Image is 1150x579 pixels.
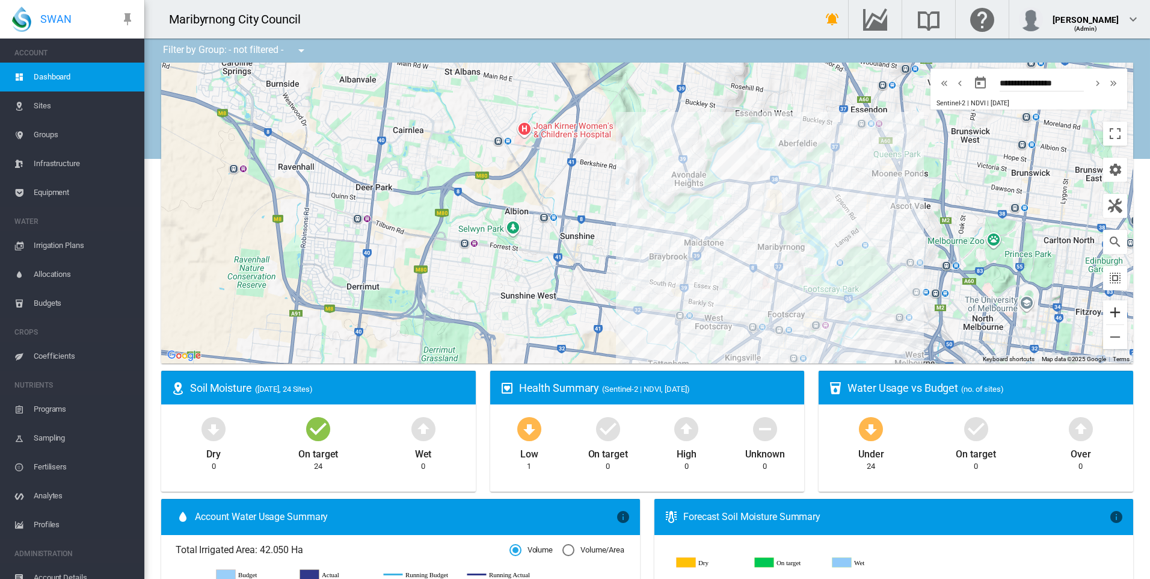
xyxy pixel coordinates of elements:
span: ADMINISTRATION [14,544,135,563]
button: icon-menu-down [289,39,313,63]
md-icon: icon-arrow-down-bold-circle [199,414,228,443]
span: CROPS [14,323,135,342]
g: On target [755,557,823,568]
span: Groups [34,120,135,149]
span: Coefficients [34,342,135,371]
button: Zoom in [1103,300,1127,324]
div: 0 [974,461,978,472]
span: Total Irrigated Area: 42.050 Ha [176,543,509,557]
div: On target [298,443,338,461]
div: Forecast Soil Moisture Summary [683,510,1109,524]
md-icon: Search the knowledge base [914,12,943,26]
div: 1 [527,461,531,472]
md-icon: Click here for help [968,12,997,26]
md-icon: icon-water [176,510,190,524]
button: icon-chevron-left [952,76,968,90]
span: Dashboard [34,63,135,91]
span: (no. of sites) [961,385,1004,394]
span: Map data ©2025 Google [1042,356,1106,362]
md-icon: icon-checkbox-marked-circle [594,414,623,443]
img: SWAN-Landscape-Logo-Colour-drop.png [12,7,31,32]
div: 0 [421,461,425,472]
md-icon: icon-cog [1108,163,1122,177]
div: 0 [684,461,689,472]
md-icon: icon-select-all [1108,271,1122,285]
span: Budgets [34,289,135,318]
a: Open this area in Google Maps (opens a new window) [164,348,204,364]
md-icon: icon-magnify [1108,235,1122,249]
div: Maribyrnong City Council [169,11,312,28]
md-icon: icon-arrow-up-bold-circle [672,414,701,443]
span: (Sentinel-2 | NDVI, [DATE]) [602,385,689,394]
div: 24 [867,461,875,472]
button: icon-chevron-right [1090,76,1105,90]
md-icon: icon-thermometer-lines [664,510,678,524]
div: 0 [212,461,216,472]
div: Soil Moisture [190,380,466,395]
md-icon: icon-checkbox-marked-circle [962,414,991,443]
md-icon: icon-chevron-right [1091,76,1104,90]
a: Terms [1113,356,1130,362]
md-radio-button: Volume/Area [562,545,624,556]
div: 24 [314,461,322,472]
div: 0 [606,461,610,472]
button: Keyboard shortcuts [983,355,1035,364]
span: Sentinel-2 | NDVI [936,99,985,107]
span: Account Water Usage Summary [195,510,616,524]
div: 0 [1078,461,1083,472]
md-icon: icon-information [616,510,630,524]
button: icon-magnify [1103,230,1127,254]
span: Irrigation Plans [34,231,135,260]
md-icon: icon-minus-circle [751,414,779,443]
span: WATER [14,212,135,231]
md-icon: icon-menu-down [294,43,309,58]
md-radio-button: Volume [509,545,553,556]
img: profile.jpg [1019,7,1043,31]
md-icon: icon-chevron-down [1126,12,1140,26]
div: Over [1071,443,1091,461]
md-icon: icon-map-marker-radius [171,381,185,395]
md-icon: icon-bell-ring [825,12,840,26]
button: icon-chevron-double-left [936,76,952,90]
md-icon: icon-chevron-double-right [1107,76,1120,90]
span: Allocations [34,260,135,289]
div: 0 [763,461,767,472]
g: Wet [832,557,901,568]
md-icon: icon-cup-water [828,381,843,395]
div: Unknown [745,443,784,461]
span: Fertilisers [34,453,135,481]
div: Health Summary [519,380,795,395]
md-icon: icon-pin [120,12,135,26]
span: Equipment [34,178,135,207]
span: ([DATE], 24 Sites) [255,385,313,394]
div: Low [520,443,538,461]
md-icon: icon-arrow-up-bold-circle [1066,414,1095,443]
div: Under [858,443,884,461]
div: Dry [206,443,221,461]
div: [PERSON_NAME] [1053,9,1119,21]
md-icon: icon-chevron-left [953,76,967,90]
span: (Admin) [1074,25,1098,32]
div: Filter by Group: - not filtered - [154,39,317,63]
md-icon: icon-arrow-down-bold-circle [515,414,544,443]
md-icon: icon-heart-box-outline [500,381,514,395]
div: High [677,443,696,461]
md-icon: icon-chevron-double-left [938,76,951,90]
md-icon: icon-checkbox-marked-circle [304,414,333,443]
span: Sites [34,91,135,120]
span: Infrastructure [34,149,135,178]
div: Water Usage vs Budget [847,380,1124,395]
md-icon: icon-arrow-down-bold-circle [856,414,885,443]
button: icon-chevron-double-right [1105,76,1121,90]
div: Wet [415,443,432,461]
md-icon: icon-arrow-up-bold-circle [409,414,438,443]
button: Toggle fullscreen view [1103,122,1127,146]
md-icon: Go to the Data Hub [861,12,890,26]
button: Zoom out [1103,325,1127,349]
button: icon-bell-ring [820,7,844,31]
span: Programs [34,395,135,424]
div: On target [588,443,628,461]
button: icon-cog [1103,158,1127,182]
span: Profiles [34,510,135,539]
span: | [DATE] [987,99,1009,107]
